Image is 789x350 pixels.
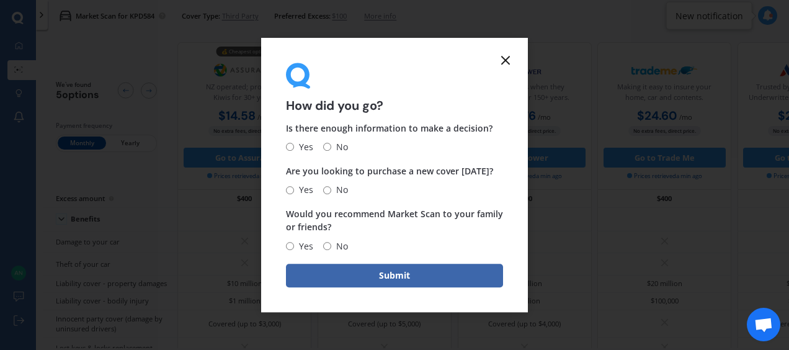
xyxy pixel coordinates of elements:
span: Yes [294,239,313,254]
span: Is there enough information to make a decision? [286,122,493,134]
span: No [331,182,348,197]
input: Yes [286,242,294,250]
span: Yes [294,140,313,155]
span: Yes [294,182,313,197]
div: How did you go? [286,63,503,112]
span: Would you recommend Market Scan to your family or friends? [286,209,503,233]
input: No [323,186,331,194]
span: No [331,140,348,155]
input: Yes [286,186,294,194]
input: No [323,143,331,151]
a: Open chat [747,308,780,341]
span: Are you looking to purchase a new cover [DATE]? [286,165,493,177]
button: Submit [286,264,503,287]
input: Yes [286,143,294,151]
span: No [331,239,348,254]
input: No [323,242,331,250]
